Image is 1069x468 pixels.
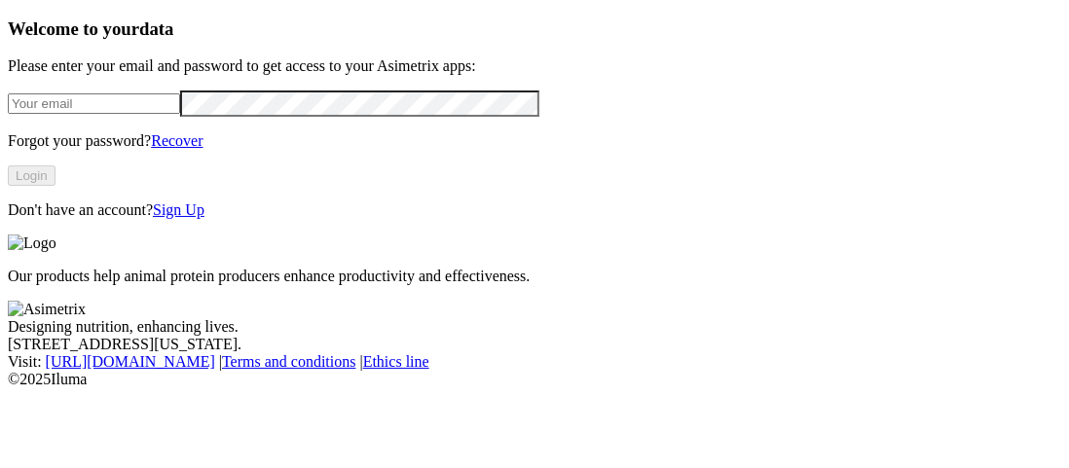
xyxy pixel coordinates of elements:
h3: Welcome to your [8,18,1061,40]
span: data [139,18,173,39]
p: Our products help animal protein producers enhance productivity and effectiveness. [8,268,1061,285]
a: Ethics line [363,353,429,370]
a: Recover [151,132,203,149]
a: Sign Up [153,201,204,218]
img: Asimetrix [8,301,86,318]
img: Logo [8,234,56,252]
p: Please enter your email and password to get access to your Asimetrix apps: [8,57,1061,75]
div: Designing nutrition, enhancing lives. [8,318,1061,336]
div: Visit : | | [8,353,1061,371]
div: [STREET_ADDRESS][US_STATE]. [8,336,1061,353]
input: Your email [8,93,180,114]
p: Don't have an account? [8,201,1061,219]
button: Login [8,165,55,186]
a: Terms and conditions [222,353,356,370]
a: [URL][DOMAIN_NAME] [46,353,215,370]
p: Forgot your password? [8,132,1061,150]
div: © 2025 Iluma [8,371,1061,388]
